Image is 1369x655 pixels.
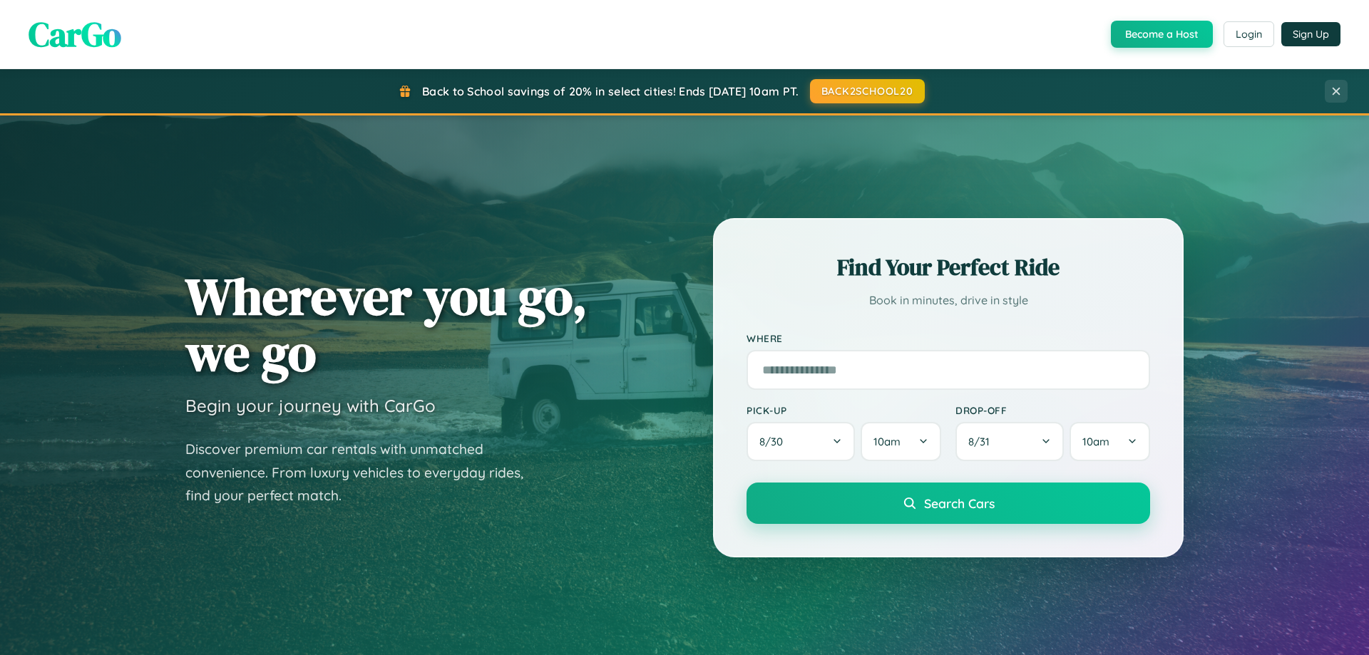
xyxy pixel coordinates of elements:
span: CarGo [29,11,121,58]
button: Become a Host [1111,21,1213,48]
span: 10am [1082,435,1109,448]
button: Sign Up [1281,22,1340,46]
button: 10am [1070,422,1150,461]
span: 8 / 30 [759,435,790,448]
label: Pick-up [747,404,941,416]
button: 8/30 [747,422,855,461]
button: Search Cars [747,483,1150,524]
button: 8/31 [955,422,1064,461]
span: Back to School savings of 20% in select cities! Ends [DATE] 10am PT. [422,84,799,98]
p: Discover premium car rentals with unmatched convenience. From luxury vehicles to everyday rides, ... [185,438,542,507]
button: BACK2SCHOOL20 [810,79,925,103]
button: Login [1224,21,1274,47]
p: Book in minutes, drive in style [747,290,1150,311]
button: 10am [861,422,941,461]
label: Where [747,332,1150,344]
h3: Begin your journey with CarGo [185,395,436,416]
span: 10am [873,435,901,448]
label: Drop-off [955,404,1150,416]
h1: Wherever you go, we go [185,268,588,381]
h2: Find Your Perfect Ride [747,252,1150,283]
span: 8 / 31 [968,435,997,448]
span: Search Cars [924,495,995,511]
